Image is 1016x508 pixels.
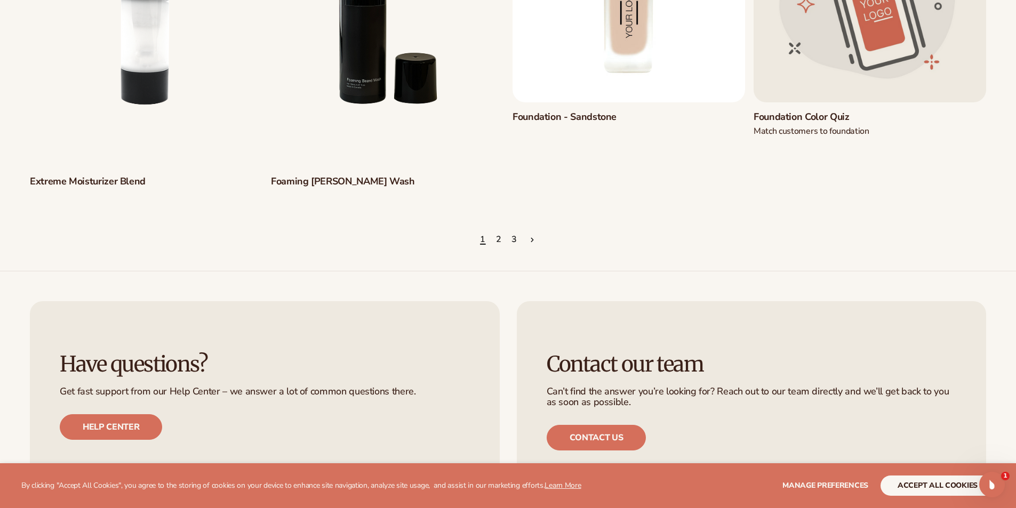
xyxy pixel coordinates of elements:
a: Foaming [PERSON_NAME] Wash [271,175,503,188]
p: Get fast support from our Help Center – we answer a lot of common questions there. [60,386,470,397]
a: Contact us [547,425,646,450]
a: Foundation Color Quiz [754,111,986,123]
a: Next page [527,228,536,252]
a: Foundation - Sandstone [513,111,745,123]
h3: Have questions? [60,352,470,376]
iframe: Intercom live chat [979,472,1005,497]
button: accept all cookies [881,475,995,496]
button: Manage preferences [782,475,868,496]
a: Learn More [545,480,581,490]
span: 1 [1001,472,1010,480]
a: Help center [60,414,162,440]
span: Manage preferences [782,480,868,490]
h3: Contact our team [547,352,957,376]
a: Extreme Moisturizer Blend [30,175,262,188]
a: Page 1 [480,228,486,252]
nav: Pagination [30,228,986,252]
p: By clicking "Accept All Cookies", you agree to the storing of cookies on your device to enhance s... [21,481,581,490]
p: Can’t find the answer you’re looking for? Reach out to our team directly and we’ll get back to yo... [547,386,957,408]
a: Page 3 [511,228,517,252]
a: Page 2 [496,228,502,252]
